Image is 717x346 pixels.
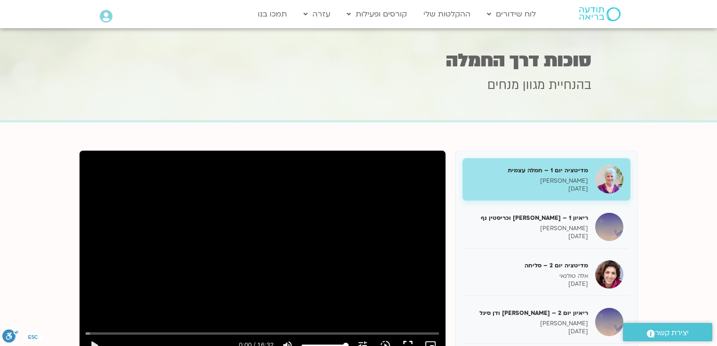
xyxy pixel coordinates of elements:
[342,5,412,23] a: קורסים ופעילות
[470,320,588,328] p: [PERSON_NAME]
[470,214,588,222] h5: ריאיון 1 – [PERSON_NAME] וכריסטין נף
[470,233,588,241] p: [DATE]
[470,185,588,193] p: [DATE]
[595,165,623,193] img: מדיטציה יום 1 – חמלה עצמית
[482,5,541,23] a: לוח שידורים
[595,213,623,241] img: ריאיון 1 – טארה בראך וכריסטין נף
[470,261,588,270] h5: מדיטציה יום 2 – סליחה
[470,328,588,336] p: [DATE]
[299,5,335,23] a: עזרה
[419,5,475,23] a: ההקלטות שלי
[595,260,623,289] img: מדיטציה יום 2 – סליחה
[470,272,588,280] p: אלה טולנאי
[253,5,292,23] a: תמכו בנו
[655,327,689,339] span: יצירת קשר
[470,166,588,175] h5: מדיטציה יום 1 – חמלה עצמית
[470,225,588,233] p: [PERSON_NAME]
[579,7,621,21] img: תודעה בריאה
[470,280,588,288] p: [DATE]
[470,177,588,185] p: [PERSON_NAME]
[549,77,591,94] span: בהנחיית
[623,323,712,341] a: יצירת קשר
[595,308,623,336] img: ריאיון יום 2 – טארה בראך ודן סיגל
[470,309,588,317] h5: ריאיון יום 2 – [PERSON_NAME] ודן סיגל
[126,51,591,70] h1: סוכות דרך החמלה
